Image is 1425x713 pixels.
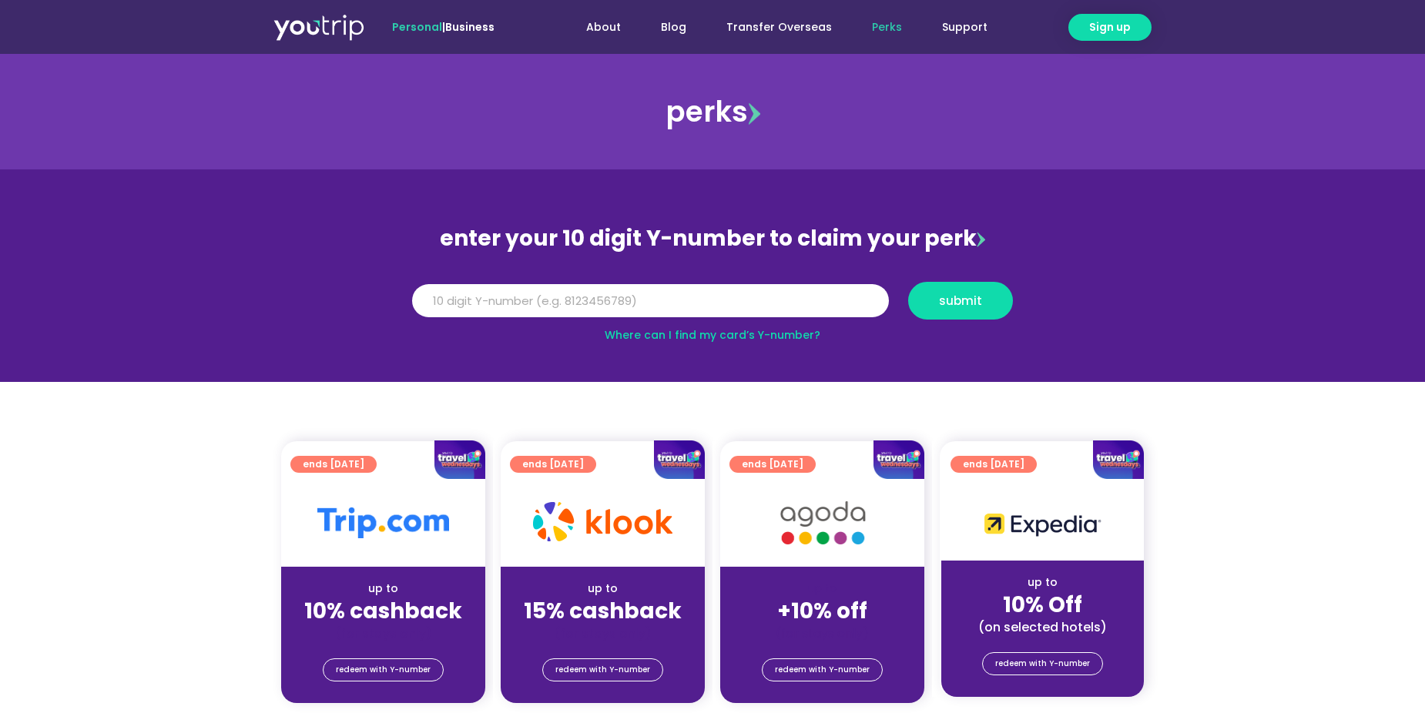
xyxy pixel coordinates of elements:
[1068,14,1152,41] a: Sign up
[908,282,1013,320] button: submit
[939,295,982,306] span: submit
[605,327,820,343] a: Where can I find my card’s Y-number?
[777,596,867,626] strong: +10% off
[536,13,1008,42] nav: Menu
[995,653,1090,675] span: redeem with Y-number
[412,282,1013,331] form: Y Number
[808,581,837,596] span: up to
[304,596,462,626] strong: 10% cashback
[524,596,682,626] strong: 15% cashback
[775,659,870,681] span: redeem with Y-number
[1089,19,1131,35] span: Sign up
[336,659,431,681] span: redeem with Y-number
[392,19,442,35] span: Personal
[852,13,922,42] a: Perks
[555,659,650,681] span: redeem with Y-number
[323,658,444,681] a: redeem with Y-number
[293,625,473,641] div: (for stays only)
[404,219,1021,259] div: enter your 10 digit Y-number to claim your perk
[982,652,1103,675] a: redeem with Y-number
[706,13,852,42] a: Transfer Overseas
[733,625,912,641] div: (for stays only)
[392,19,495,35] span: |
[762,658,883,681] a: redeem with Y-number
[412,284,889,318] input: 10 digit Y-number (e.g. 8123456789)
[922,13,1008,42] a: Support
[954,574,1132,591] div: up to
[1003,590,1082,620] strong: 10% Off
[513,625,692,641] div: (for stays only)
[445,19,495,35] a: Business
[293,581,473,597] div: up to
[542,658,663,681] a: redeem with Y-number
[641,13,706,42] a: Blog
[566,13,641,42] a: About
[954,619,1132,635] div: (on selected hotels)
[513,581,692,597] div: up to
